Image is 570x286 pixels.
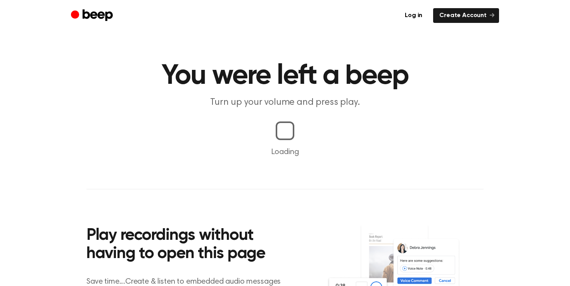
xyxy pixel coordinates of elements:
a: Beep [71,8,115,23]
p: Loading [9,146,561,158]
h1: You were left a beep [86,62,484,90]
p: Turn up your volume and press play. [136,96,434,109]
h2: Play recordings without having to open this page [86,227,295,263]
a: Log in [399,8,428,23]
a: Create Account [433,8,499,23]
